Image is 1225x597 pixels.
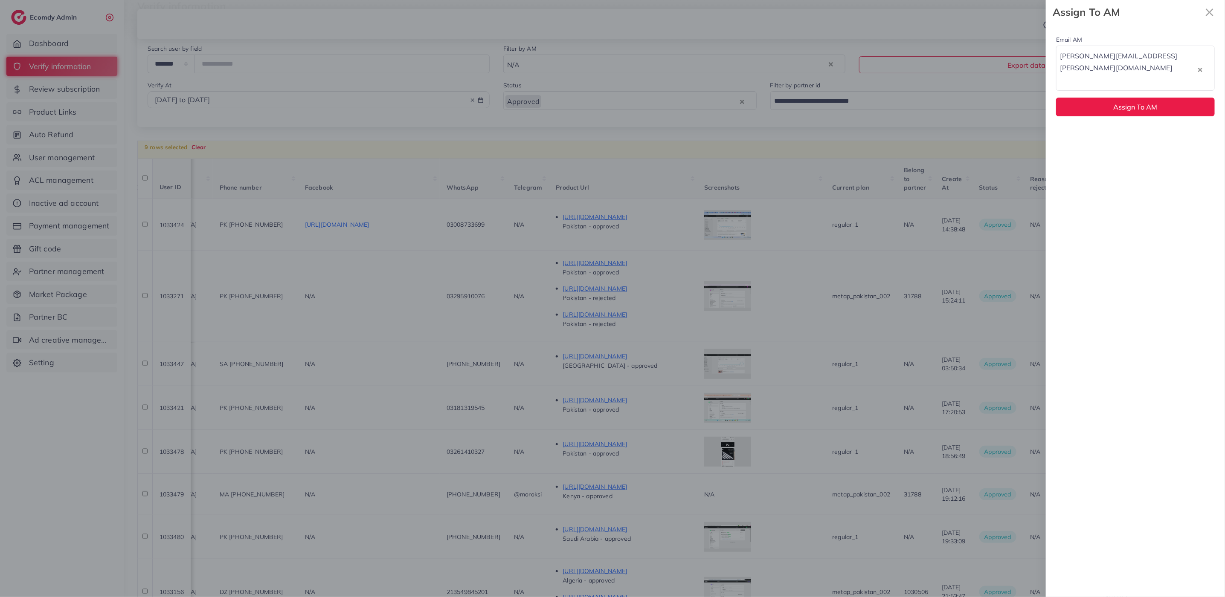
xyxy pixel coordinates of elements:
input: Search for option [1057,76,1196,89]
strong: Assign To AM [1053,5,1201,20]
div: Search for option [1056,46,1215,91]
button: Assign To AM [1056,98,1215,116]
button: Clear Selected [1198,64,1202,74]
span: Assign To AM [1114,103,1158,111]
button: Close [1201,3,1218,21]
span: [PERSON_NAME][EMAIL_ADDRESS][PERSON_NAME][DOMAIN_NAME] [1058,50,1195,75]
label: Email AM [1056,35,1082,44]
svg: x [1201,4,1218,21]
